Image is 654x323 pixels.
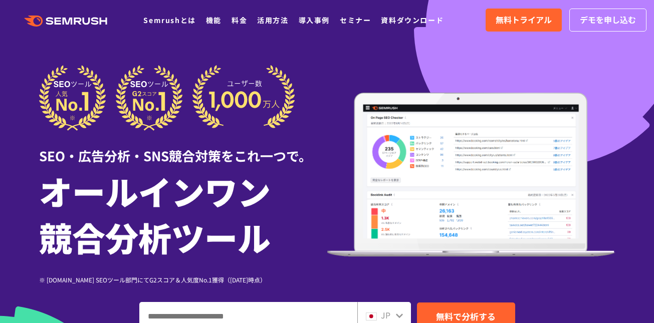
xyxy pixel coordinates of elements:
[232,15,247,25] a: 料金
[381,15,444,25] a: 資料ダウンロード
[580,14,636,27] span: デモを申し込む
[340,15,371,25] a: セミナー
[39,275,327,284] div: ※ [DOMAIN_NAME] SEOツール部門にてG2スコア＆人気度No.1獲得（[DATE]時点）
[299,15,330,25] a: 導入事例
[39,131,327,165] div: SEO・広告分析・SNS競合対策をこれ一つで。
[569,9,646,32] a: デモを申し込む
[436,310,496,322] span: 無料で分析する
[143,15,195,25] a: Semrushとは
[486,9,562,32] a: 無料トライアル
[39,168,327,260] h1: オールインワン 競合分析ツール
[206,15,222,25] a: 機能
[381,309,390,321] span: JP
[496,14,552,27] span: 無料トライアル
[257,15,288,25] a: 活用方法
